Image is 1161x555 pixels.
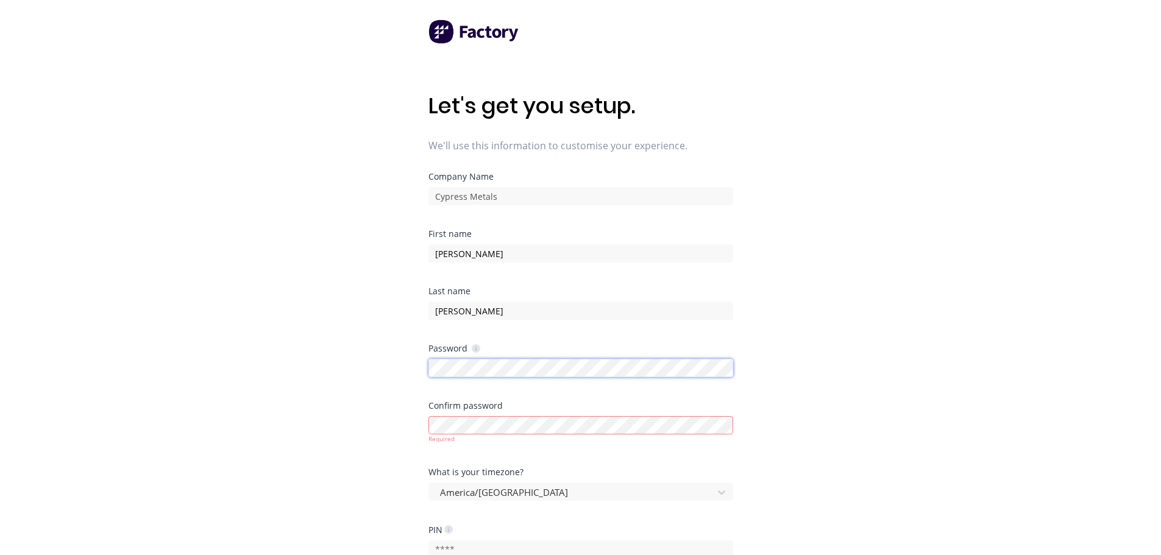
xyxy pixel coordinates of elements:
[428,524,453,536] div: PIN
[428,19,520,44] img: Factory
[428,172,733,181] div: Company Name
[428,230,733,238] div: First name
[428,138,733,153] span: We'll use this information to customise your experience.
[428,287,733,295] div: Last name
[428,468,733,476] div: What is your timezone?
[428,434,733,444] div: Required
[428,342,480,354] div: Password
[428,401,733,410] div: Confirm password
[428,93,733,119] h1: Let's get you setup.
